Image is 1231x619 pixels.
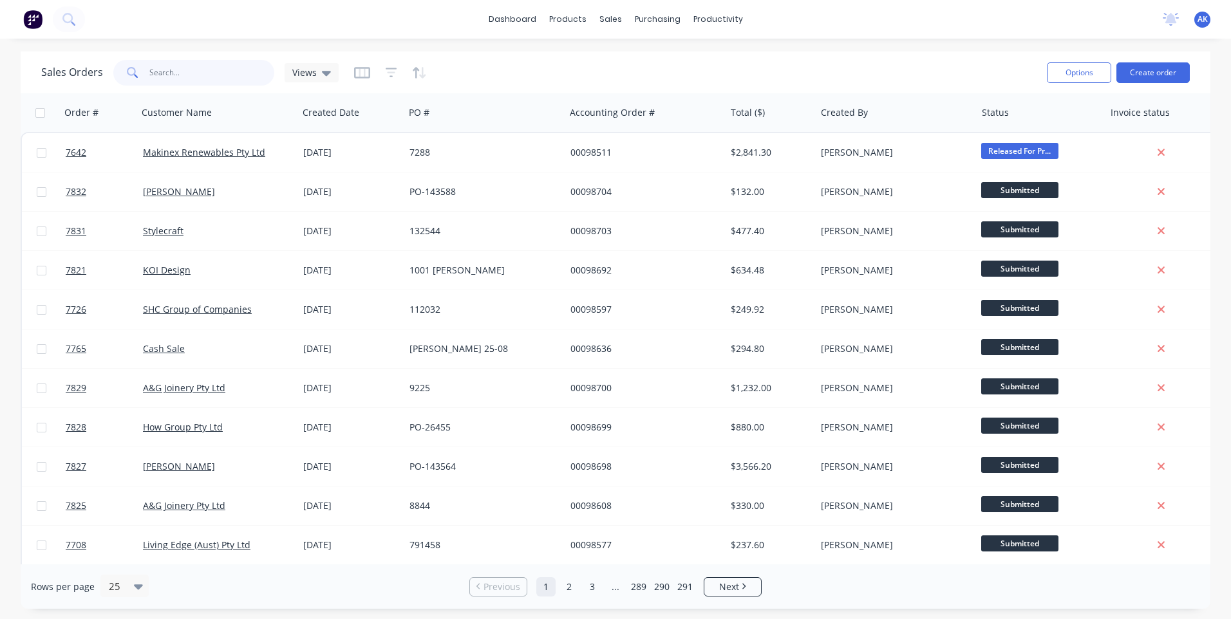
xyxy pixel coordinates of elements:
[821,382,964,394] div: [PERSON_NAME]
[142,106,212,119] div: Customer Name
[66,212,143,250] a: 7831
[570,185,713,198] div: 00098704
[143,264,191,276] a: KOI Design
[536,577,556,596] a: Page 1 is your current page
[143,225,183,237] a: Stylecraft
[409,382,552,394] div: 9225
[482,10,543,29] a: dashboard
[409,225,552,237] div: 132544
[687,10,749,29] div: productivity
[821,264,964,277] div: [PERSON_NAME]
[143,185,215,198] a: [PERSON_NAME]
[303,303,399,316] div: [DATE]
[409,185,552,198] div: PO-143588
[821,421,964,434] div: [PERSON_NAME]
[731,106,765,119] div: Total ($)
[303,499,399,512] div: [DATE]
[559,577,579,596] a: Page 2
[409,264,552,277] div: 1001 [PERSON_NAME]
[821,460,964,473] div: [PERSON_NAME]
[66,303,86,316] span: 7726
[570,382,713,394] div: 00098700
[66,369,143,407] a: 7829
[731,264,806,277] div: $634.48
[570,225,713,237] div: 00098703
[303,342,399,355] div: [DATE]
[593,10,628,29] div: sales
[675,577,695,596] a: Page 291
[731,225,806,237] div: $477.40
[66,421,86,434] span: 7828
[981,261,1058,277] span: Submitted
[303,539,399,551] div: [DATE]
[821,185,964,198] div: [PERSON_NAME]
[981,418,1058,434] span: Submitted
[821,303,964,316] div: [PERSON_NAME]
[606,577,625,596] a: Jump forward
[66,264,86,277] span: 7821
[66,460,86,473] span: 7827
[66,499,86,512] span: 7825
[409,342,552,355] div: [PERSON_NAME] 25-08
[731,303,806,316] div: $249.92
[731,460,806,473] div: $3,566.20
[292,66,317,79] span: Views
[66,342,86,355] span: 7765
[143,303,252,315] a: SHC Group of Companies
[303,460,399,473] div: [DATE]
[731,382,806,394] div: $1,232.00
[143,539,250,551] a: Living Edge (Aust) Pty Ltd
[628,10,687,29] div: purchasing
[570,421,713,434] div: 00098699
[409,539,552,551] div: 791458
[704,580,761,593] a: Next page
[409,421,552,434] div: PO-26455
[570,106,655,119] div: Accounting Order #
[570,264,713,277] div: 00098692
[66,185,86,198] span: 7832
[731,539,806,551] div: $237.60
[821,499,964,512] div: [PERSON_NAME]
[66,146,86,159] span: 7642
[303,264,399,277] div: [DATE]
[470,580,527,593] a: Previous page
[143,382,225,394] a: A&G Joinery Pty Ltd
[143,460,215,472] a: [PERSON_NAME]
[731,185,806,198] div: $132.00
[303,421,399,434] div: [DATE]
[66,539,86,551] span: 7708
[143,342,185,355] a: Cash Sale
[821,106,868,119] div: Created By
[23,10,42,29] img: Factory
[409,303,552,316] div: 112032
[484,580,520,593] span: Previous
[64,106,99,119] div: Order #
[409,146,552,159] div: 7288
[981,535,1058,551] span: Submitted
[981,300,1058,316] span: Submitted
[303,185,399,198] div: [DATE]
[981,496,1058,512] span: Submitted
[1111,106,1170,119] div: Invoice status
[409,106,429,119] div: PO #
[1047,62,1111,83] button: Options
[66,447,143,486] a: 7827
[303,382,399,394] div: [DATE]
[570,146,713,159] div: 00098511
[821,225,964,237] div: [PERSON_NAME]
[66,408,143,447] a: 7828
[719,580,739,593] span: Next
[543,10,593,29] div: products
[303,225,399,237] div: [DATE]
[143,421,223,433] a: How Group Pty Ltd
[66,290,143,329] a: 7726
[821,342,964,355] div: [PERSON_NAME]
[570,499,713,512] div: 00098608
[731,146,806,159] div: $2,841.30
[981,143,1058,159] span: Released For Pr...
[570,539,713,551] div: 00098577
[583,577,602,596] a: Page 3
[143,499,225,512] a: A&G Joinery Pty Ltd
[409,499,552,512] div: 8844
[731,342,806,355] div: $294.80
